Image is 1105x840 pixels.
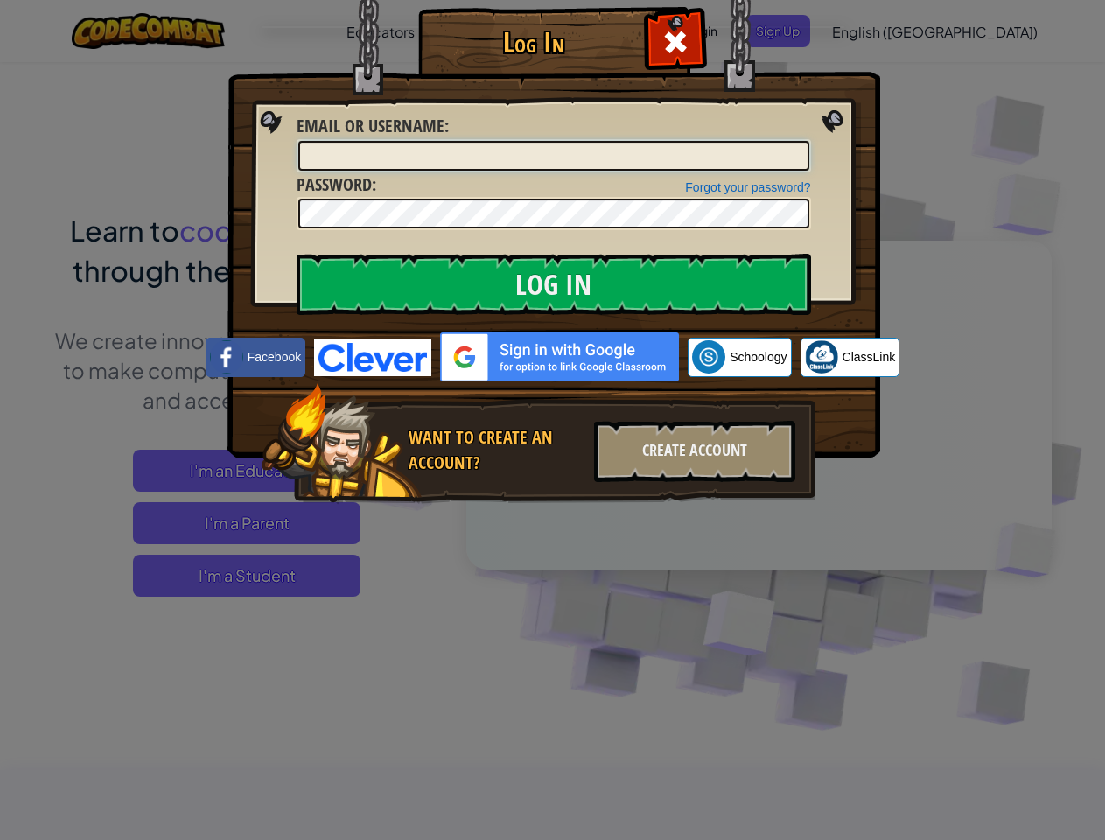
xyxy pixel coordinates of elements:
[297,254,811,315] input: Log In
[423,27,646,58] h1: Log In
[730,348,787,366] span: Schoology
[409,425,584,475] div: Want to create an account?
[297,172,376,198] label: :
[594,421,795,482] div: Create Account
[685,180,810,194] a: Forgot your password?
[248,348,301,366] span: Facebook
[440,332,679,381] img: gplus_sso_button2.svg
[297,114,444,137] span: Email or Username
[297,114,449,139] label: :
[314,339,431,376] img: clever-logo-blue.png
[692,340,725,374] img: schoology.png
[843,348,896,366] span: ClassLink
[805,340,838,374] img: classlink-logo-small.png
[210,340,243,374] img: facebook_small.png
[297,172,372,196] span: Password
